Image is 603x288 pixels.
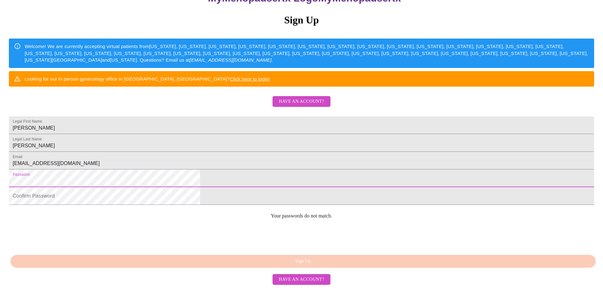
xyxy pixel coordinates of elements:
[190,57,272,63] em: [EMAIL_ADDRESS][DOMAIN_NAME]
[279,276,324,284] span: Have an account?
[271,103,332,108] a: Have an account?
[25,40,589,66] div: Welcome! We are currently accepting virtual patients from [US_STATE], [US_STATE], [US_STATE], [US...
[279,98,324,106] span: Have an account?
[230,76,270,82] a: Click here to login!
[25,73,270,85] div: Looking for our in person gynecology office in [GEOGRAPHIC_DATA], [GEOGRAPHIC_DATA]?
[273,274,330,285] button: Have an account?
[9,213,594,219] p: Your passwords do not match.
[273,96,330,107] button: Have an account?
[271,276,332,282] a: Have an account?
[9,14,594,26] h3: Sign Up
[9,224,105,248] iframe: reCAPTCHA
